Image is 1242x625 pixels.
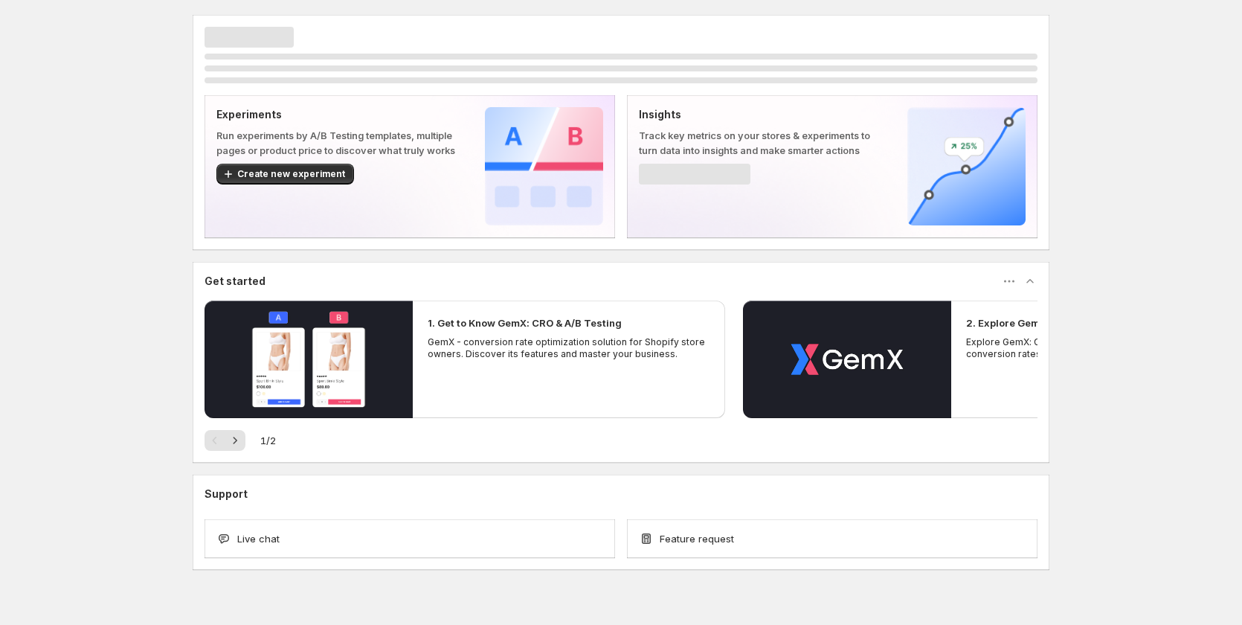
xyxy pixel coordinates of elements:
span: Create new experiment [237,168,345,180]
h2: 1. Get to Know GemX: CRO & A/B Testing [428,315,622,330]
button: Phát video [743,301,951,418]
p: GemX - conversion rate optimization solution for Shopify store owners. Discover its features and ... [428,336,710,360]
p: Run experiments by A/B Testing templates, multiple pages or product price to discover what truly ... [216,128,461,158]
nav: Phân trang [205,430,245,451]
img: Insights [907,107,1026,225]
h2: 2. Explore GemX: CRO & A/B Testing Use Cases [966,315,1197,330]
h3: Support [205,487,248,501]
button: Phát video [205,301,413,418]
span: Feature request [660,531,734,546]
button: Tiếp [225,430,245,451]
p: Experiments [216,107,461,122]
p: Track key metrics on your stores & experiments to turn data into insights and make smarter actions [639,128,884,158]
p: Insights [639,107,884,122]
h3: Get started [205,274,266,289]
button: Create new experiment [216,164,354,185]
img: Experiments [485,107,603,225]
span: 1 / 2 [260,433,276,448]
span: Live chat [237,531,280,546]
